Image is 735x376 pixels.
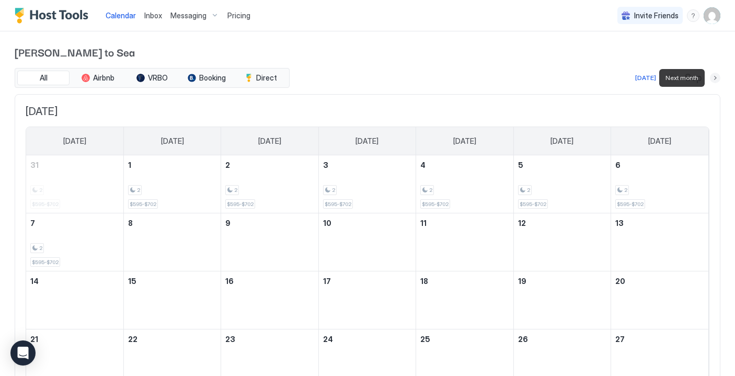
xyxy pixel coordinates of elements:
[151,127,194,155] a: Monday
[648,136,671,146] span: [DATE]
[53,127,97,155] a: Sunday
[124,213,221,233] a: September 8, 2025
[518,161,523,169] span: 5
[128,277,136,286] span: 15
[26,213,123,233] a: September 7, 2025
[323,161,328,169] span: 3
[63,136,86,146] span: [DATE]
[416,213,513,271] td: September 11, 2025
[30,161,39,169] span: 31
[130,201,156,208] span: $595-$702
[429,187,432,193] span: 2
[332,187,335,193] span: 2
[416,213,513,233] a: September 11, 2025
[248,127,292,155] a: Tuesday
[225,277,234,286] span: 16
[513,155,611,213] td: September 5, 2025
[611,271,708,291] a: September 20, 2025
[30,219,35,227] span: 7
[422,201,449,208] span: $595-$702
[319,329,416,349] a: September 24, 2025
[323,335,333,344] span: 24
[550,136,573,146] span: [DATE]
[221,329,318,349] a: September 23, 2025
[318,155,416,213] td: September 3, 2025
[26,329,123,349] a: September 21, 2025
[221,155,318,175] a: September 2, 2025
[39,245,42,252] span: 2
[513,213,611,271] td: September 12, 2025
[225,335,235,344] span: 23
[227,201,254,208] span: $595-$702
[518,335,528,344] span: 26
[611,329,708,349] a: September 27, 2025
[227,11,250,20] span: Pricing
[420,277,428,286] span: 18
[137,187,140,193] span: 2
[180,71,233,85] button: Booking
[30,277,39,286] span: 14
[126,71,178,85] button: VRBO
[30,335,38,344] span: 21
[318,213,416,271] td: September 10, 2025
[635,73,656,83] div: [DATE]
[221,213,318,233] a: September 9, 2025
[32,259,59,266] span: $595-$702
[258,136,281,146] span: [DATE]
[611,213,708,233] a: September 13, 2025
[416,271,513,329] td: September 18, 2025
[611,155,708,175] a: September 6, 2025
[540,127,584,155] a: Friday
[26,213,123,271] td: September 7, 2025
[518,219,526,227] span: 12
[40,73,48,83] span: All
[634,72,658,84] button: [DATE]
[615,277,625,286] span: 20
[611,155,708,213] td: September 6, 2025
[72,71,124,85] button: Airbnb
[128,161,131,169] span: 1
[420,335,430,344] span: 25
[420,219,427,227] span: 11
[514,213,611,233] a: September 12, 2025
[26,271,123,329] td: September 14, 2025
[123,155,221,213] td: September 1, 2025
[704,7,720,24] div: User profile
[124,155,221,175] a: September 1, 2025
[611,271,708,329] td: September 20, 2025
[26,155,123,175] a: August 31, 2025
[416,271,513,291] a: September 18, 2025
[687,9,699,22] div: menu
[128,219,133,227] span: 8
[355,136,378,146] span: [DATE]
[514,329,611,349] a: September 26, 2025
[420,161,426,169] span: 4
[106,11,136,20] span: Calendar
[15,8,93,24] a: Host Tools Logo
[443,127,487,155] a: Thursday
[611,213,708,271] td: September 13, 2025
[318,271,416,329] td: September 17, 2025
[225,161,230,169] span: 2
[615,335,625,344] span: 27
[26,271,123,291] a: September 14, 2025
[345,127,389,155] a: Wednesday
[144,11,162,20] span: Inbox
[144,10,162,21] a: Inbox
[323,219,331,227] span: 10
[514,271,611,291] a: September 19, 2025
[26,105,709,118] span: [DATE]
[514,155,611,175] a: September 5, 2025
[624,187,627,193] span: 2
[124,271,221,291] a: September 15, 2025
[106,10,136,21] a: Calendar
[638,127,682,155] a: Saturday
[634,11,679,20] span: Invite Friends
[323,277,331,286] span: 17
[10,340,36,366] div: Open Intercom Messenger
[325,201,351,208] span: $595-$702
[124,329,221,349] a: September 22, 2025
[416,155,513,213] td: September 4, 2025
[617,201,644,208] span: $595-$702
